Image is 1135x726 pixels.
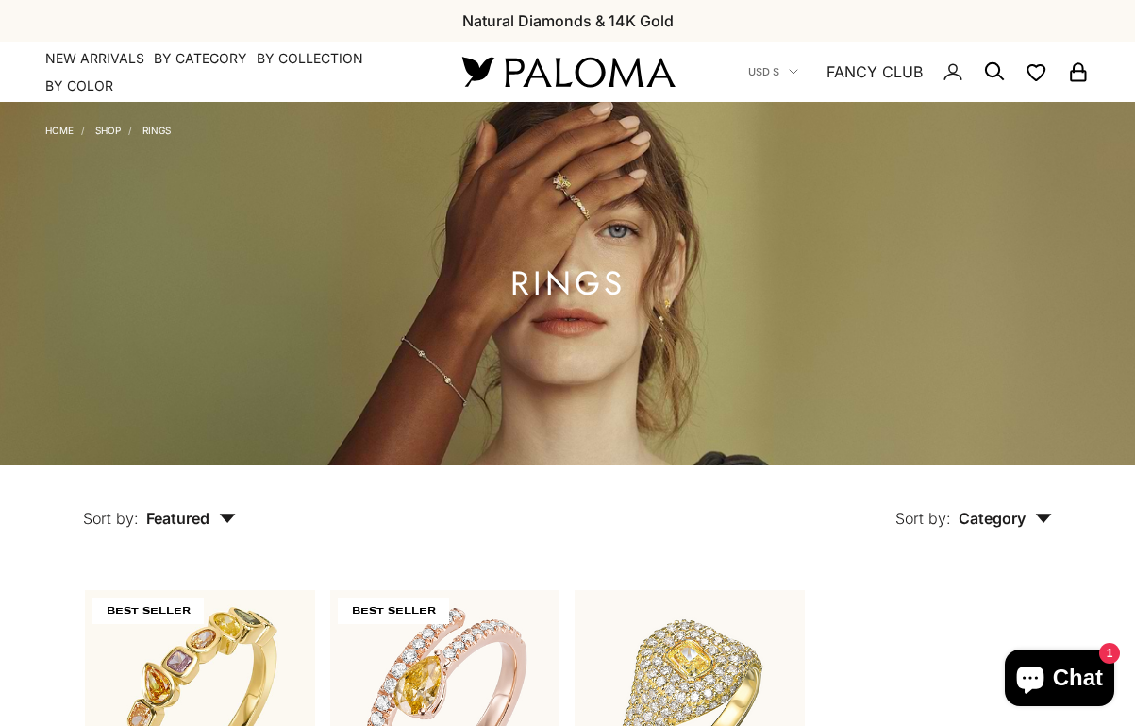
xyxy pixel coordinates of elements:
[83,509,139,528] span: Sort by:
[748,63,779,80] span: USD $
[895,509,951,528] span: Sort by:
[338,598,449,624] span: BEST SELLER
[146,509,236,528] span: Featured
[40,465,279,545] button: Sort by: Featured
[142,125,171,136] a: Rings
[959,509,1052,528] span: Category
[852,465,1095,545] button: Sort by: Category
[92,598,204,624] span: BEST SELLER
[45,49,144,68] a: NEW ARRIVALS
[257,49,363,68] summary: By Collection
[154,49,247,68] summary: By Category
[45,76,113,95] summary: By Color
[826,59,923,84] a: FANCY CLUB
[748,63,798,80] button: USD $
[45,125,74,136] a: Home
[510,272,626,295] h1: Rings
[45,49,417,95] nav: Primary navigation
[95,125,121,136] a: Shop
[462,8,674,33] p: Natural Diamonds & 14K Gold
[748,42,1090,102] nav: Secondary navigation
[45,121,171,136] nav: Breadcrumb
[999,650,1120,711] inbox-online-store-chat: Shopify online store chat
